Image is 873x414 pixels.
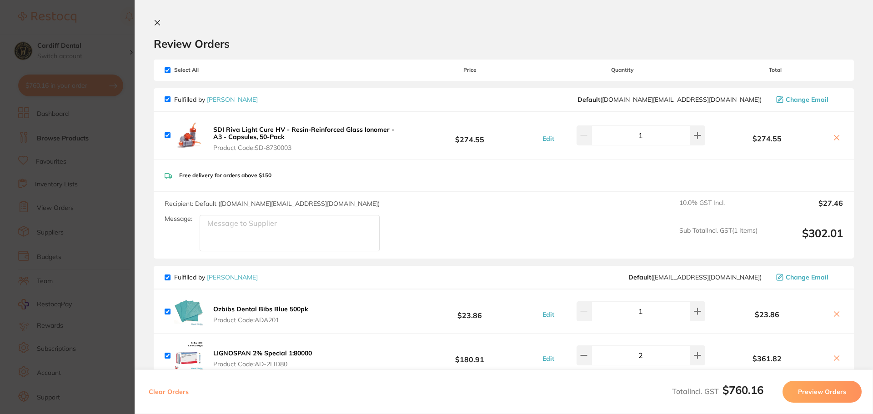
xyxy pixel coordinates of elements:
[783,381,862,403] button: Preview Orders
[165,200,380,208] span: Recipient: Default ( [DOMAIN_NAME][EMAIL_ADDRESS][DOMAIN_NAME] )
[174,297,203,326] img: djZ2OGFjcQ
[765,227,843,252] output: $302.01
[707,310,827,319] b: $23.86
[628,273,651,281] b: Default
[402,347,537,364] b: $180.91
[146,381,191,403] button: Clear Orders
[786,274,828,281] span: Change Email
[773,273,843,281] button: Change Email
[179,172,271,179] p: Free delivery for orders above $150
[213,360,312,368] span: Product Code: AD-2LID80
[577,96,762,103] span: customer.care@henryschein.com.au
[154,37,854,50] h2: Review Orders
[211,305,311,324] button: Ozbibs Dental Bibs Blue 500pk Product Code:ADA201
[786,96,828,103] span: Change Email
[174,274,258,281] p: Fulfilled by
[213,316,308,324] span: Product Code: ADA201
[707,354,827,363] b: $361.82
[213,144,399,151] span: Product Code: SD-8730003
[213,305,308,313] b: Ozbibs Dental Bibs Blue 500pk
[679,199,758,219] span: 10.0 % GST Incl.
[402,127,537,144] b: $274.55
[540,310,557,319] button: Edit
[174,121,203,150] img: N296cGVzYw
[174,341,203,370] img: OXRvazYwcg
[213,125,394,141] b: SDI Riva Light Cure HV - Resin-Reinforced Glass Ionomer - A3 - Capsules, 50-Pack
[628,274,762,281] span: save@adamdental.com.au
[402,303,537,320] b: $23.86
[540,354,557,363] button: Edit
[577,95,600,104] b: Default
[707,67,843,73] span: Total
[707,135,827,143] b: $274.55
[679,227,758,252] span: Sub Total Incl. GST ( 1 Items)
[165,215,192,223] label: Message:
[402,67,537,73] span: Price
[672,387,763,396] span: Total Incl. GST
[211,349,315,368] button: LIGNOSPAN 2% Special 1:80000 Product Code:AD-2LID80
[165,67,256,73] span: Select All
[207,95,258,104] a: [PERSON_NAME]
[211,125,402,152] button: SDI Riva Light Cure HV - Resin-Reinforced Glass Ionomer - A3 - Capsules, 50-Pack Product Code:SD-...
[174,96,258,103] p: Fulfilled by
[207,273,258,281] a: [PERSON_NAME]
[765,199,843,219] output: $27.46
[773,95,843,104] button: Change Email
[540,135,557,143] button: Edit
[538,67,707,73] span: Quantity
[213,349,312,357] b: LIGNOSPAN 2% Special 1:80000
[722,383,763,397] b: $760.16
